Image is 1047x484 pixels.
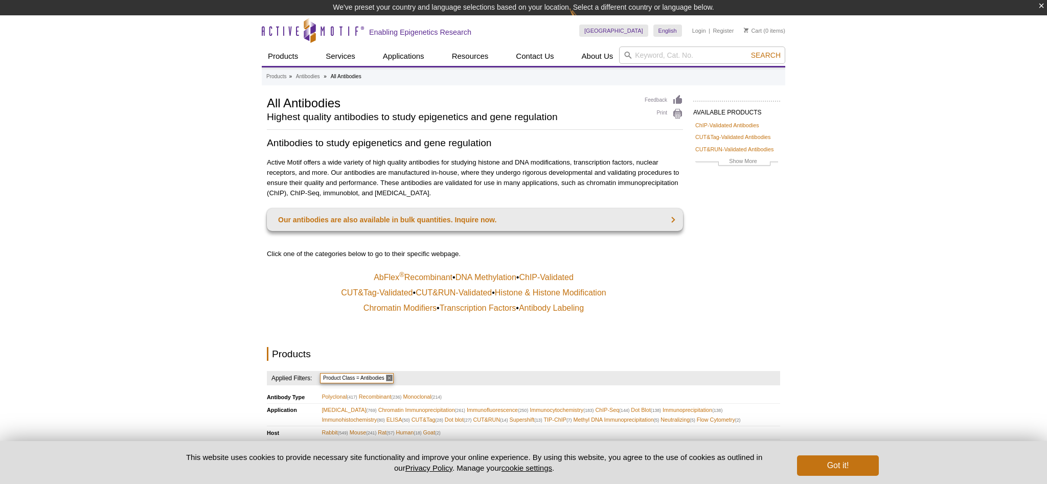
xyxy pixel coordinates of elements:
[695,121,759,130] a: ChIP-Validated Antibodies
[412,415,443,425] span: CUT&Tag
[519,272,573,283] a: ChIP-Validated
[735,418,741,423] span: (2)
[797,455,879,476] button: Got it!
[583,408,594,413] span: (183)
[366,430,376,435] span: (241)
[464,418,471,423] span: (27)
[651,408,661,413] span: (138)
[267,371,313,385] h4: Applied Filters:
[324,74,327,79] li: »
[347,395,357,400] span: (417)
[331,74,361,79] li: All Antibodies
[693,101,780,119] h2: AVAILABLE PRODUCTS
[645,108,683,120] a: Print
[467,405,528,415] span: Immunofluorescence
[510,47,560,66] a: Contact Us
[378,405,465,415] span: Chromatin Immunoprecipitation
[322,428,348,437] span: Rabbit
[645,95,683,106] a: Feedback
[386,415,410,425] span: ELISA
[267,112,634,122] h2: Highest quality antibodies to study epigenetics and gene regulation
[423,428,441,437] span: Goat
[713,27,734,34] a: Register
[267,440,322,453] th: Isotype
[396,428,421,437] span: Human
[402,418,409,423] span: (50)
[695,145,773,154] a: CUT&RUN-Validated Antibodies
[663,405,722,415] span: Immunoprecipitation
[744,27,762,34] a: Cart
[322,405,376,415] span: [MEDICAL_DATA]
[712,408,722,413] span: (138)
[350,428,377,437] span: Mouse
[374,272,452,283] a: AbFlex®Recombinant
[341,288,413,298] a: CUT&Tag-Validated
[631,405,661,415] span: Dot Blot
[456,272,516,283] a: DNA Methylation
[510,415,542,425] span: Supershift
[695,156,778,168] a: Show More
[654,418,659,423] span: (5)
[445,415,472,425] span: Dot blot
[322,392,357,402] span: Polyclonal
[619,408,629,413] span: (144)
[744,28,748,33] img: Your Cart
[369,28,471,37] h2: Enabling Epigenetics Research
[289,74,292,79] li: »
[322,415,384,425] span: Immunohistochemistry
[576,47,620,66] a: About Us
[268,270,682,285] td: • •
[692,27,706,34] a: Login
[748,51,784,60] button: Search
[566,418,572,423] span: (7)
[661,415,695,425] span: Neutralizing
[446,47,495,66] a: Resources
[386,430,394,435] span: (57)
[709,25,710,37] li: |
[697,415,741,425] span: Flow Cytometry
[595,405,629,415] span: ChIP-Seq
[500,418,508,423] span: (14)
[266,72,286,81] a: Products
[377,47,430,66] a: Applications
[695,132,770,142] a: CUT&Tag-Validated Antibodies
[267,249,683,259] p: Click one of the categories below to go to their specific webpage.
[518,408,528,413] span: (250)
[455,408,465,413] span: (261)
[320,47,361,66] a: Services
[544,415,572,425] span: TIP-ChIP
[296,72,320,81] a: Antibodies
[473,415,508,425] span: CUT&RUN
[436,418,443,423] span: (28)
[377,418,384,423] span: (80)
[440,303,516,313] a: Transcription Factors
[744,25,785,37] li: (0 items)
[267,209,683,231] a: Our antibodies are also available in bulk quantities. Inquire now.
[267,426,322,440] th: Host
[573,415,659,425] span: Methyl DNA Immunoprecipitation
[534,418,542,423] span: (13)
[570,8,597,32] img: Change Here
[399,271,404,279] sup: ®
[168,452,780,473] p: This website uses cookies to provide necessary site functionality and improve your online experie...
[267,390,322,403] th: Antibody Type
[403,392,442,402] span: Monoclonal
[268,286,682,300] td: • •
[267,404,322,426] th: Application
[530,405,594,415] span: Immunocytochemistry
[435,430,441,435] span: (2)
[653,25,682,37] a: English
[267,136,683,150] h2: Antibodies to study epigenetics and gene regulation
[502,464,552,472] button: cookie settings
[267,95,634,110] h1: All Antibodies
[363,303,437,313] a: Chromatin Modifiers
[495,288,606,298] a: Histone & Histone Modification
[367,408,377,413] span: (769)
[359,392,402,402] span: Recombinant
[267,157,683,198] p: Active Motif offers a wide variety of high quality antibodies for studying histone and DNA modifi...
[751,51,781,59] span: Search
[619,47,785,64] input: Keyword, Cat. No.
[268,301,682,315] td: • •
[519,303,584,313] a: Antibody Labeling
[267,347,683,361] h2: Products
